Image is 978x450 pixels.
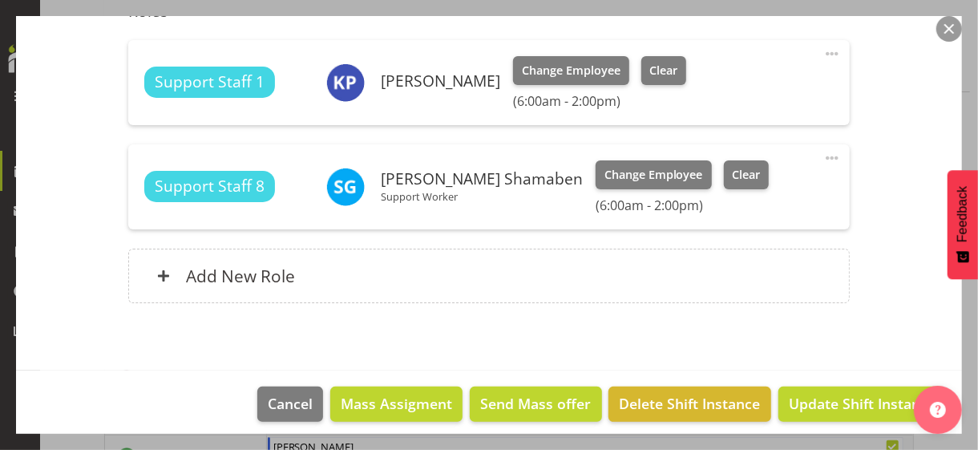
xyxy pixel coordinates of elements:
[330,387,463,422] button: Mass Assigment
[724,160,770,189] button: Clear
[948,170,978,279] button: Feedback - Show survey
[326,168,365,206] img: shamaben-goyani10400.jpg
[930,402,946,418] img: help-xxl-2.png
[381,72,500,90] h6: [PERSON_NAME]
[596,197,769,213] h6: (6:00am - 2:00pm)
[789,393,936,414] span: Update Shift Instance
[956,186,970,242] span: Feedback
[778,387,946,422] button: Update Shift Instance
[128,2,849,21] h5: Roles
[604,166,703,184] span: Change Employee
[470,387,601,422] button: Send Mass offer
[480,393,591,414] span: Send Mass offer
[649,62,677,79] span: Clear
[732,166,760,184] span: Clear
[155,71,265,94] span: Support Staff 1
[268,393,313,414] span: Cancel
[608,387,770,422] button: Delete Shift Instance
[326,63,365,102] img: kunjadia-pratik11164.jpg
[155,175,265,198] span: Support Staff 8
[513,93,686,109] h6: (6:00am - 2:00pm)
[381,190,583,203] p: Support Worker
[381,170,583,188] h6: [PERSON_NAME] Shamaben
[257,387,323,422] button: Cancel
[596,160,712,189] button: Change Employee
[341,393,452,414] span: Mass Assigment
[186,266,295,286] h6: Add New Role
[641,56,687,85] button: Clear
[513,56,629,85] button: Change Employee
[522,62,620,79] span: Change Employee
[620,393,761,414] span: Delete Shift Instance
